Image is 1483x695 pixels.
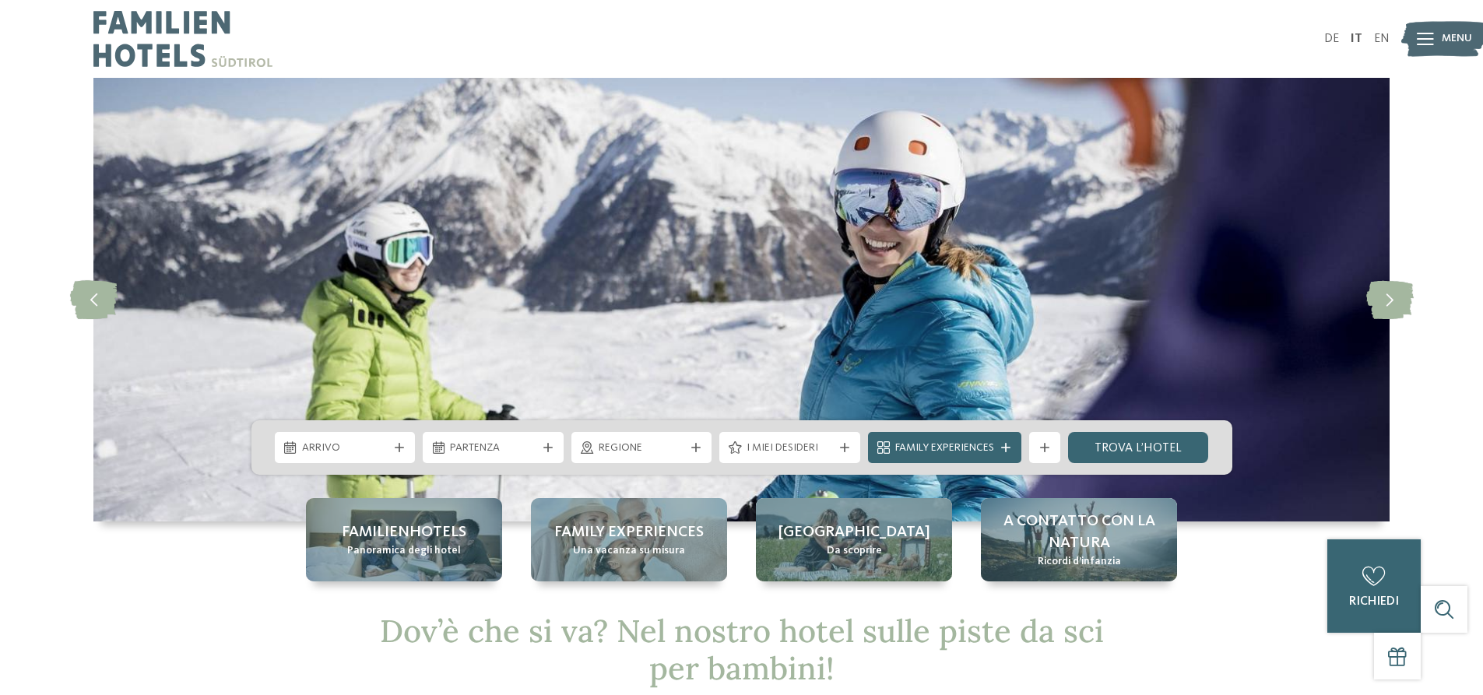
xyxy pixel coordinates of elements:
span: Da scoprire [827,543,882,559]
a: DE [1324,33,1339,45]
span: Familienhotels [342,521,466,543]
span: Ricordi d’infanzia [1038,554,1121,570]
span: Partenza [450,441,536,456]
span: [GEOGRAPHIC_DATA] [778,521,930,543]
span: richiedi [1349,595,1399,608]
span: Regione [599,441,685,456]
a: IT [1351,33,1362,45]
span: Panoramica degli hotel [347,543,461,559]
a: Hotel sulle piste da sci per bambini: divertimento senza confini [GEOGRAPHIC_DATA] Da scoprire [756,498,952,581]
a: trova l’hotel [1068,432,1209,463]
span: Family Experiences [895,441,994,456]
img: Hotel sulle piste da sci per bambini: divertimento senza confini [93,78,1390,521]
span: Arrivo [302,441,388,456]
span: Dov’è che si va? Nel nostro hotel sulle piste da sci per bambini! [380,611,1104,688]
span: Menu [1442,31,1472,47]
span: I miei desideri [747,441,833,456]
span: A contatto con la natura [996,511,1161,554]
a: EN [1374,33,1390,45]
span: Una vacanza su misura [573,543,685,559]
a: Hotel sulle piste da sci per bambini: divertimento senza confini A contatto con la natura Ricordi... [981,498,1177,581]
a: richiedi [1327,539,1421,633]
span: Family experiences [554,521,704,543]
a: Hotel sulle piste da sci per bambini: divertimento senza confini Family experiences Una vacanza s... [531,498,727,581]
a: Hotel sulle piste da sci per bambini: divertimento senza confini Familienhotels Panoramica degli ... [306,498,502,581]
